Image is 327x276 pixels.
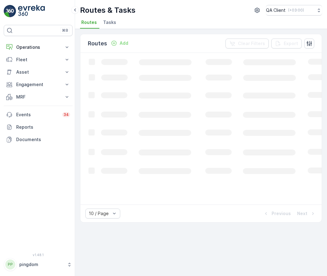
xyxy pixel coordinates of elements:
button: Asset [4,66,73,78]
p: Next [297,210,307,217]
p: pingdom [19,261,64,268]
p: MRF [16,94,60,100]
a: Documents [4,133,73,146]
button: Fleet [4,53,73,66]
p: ⌘B [62,28,68,33]
img: logo_light-DOdMpM7g.png [18,5,45,17]
p: Export [284,40,298,47]
p: Reports [16,124,70,130]
button: Add [108,39,131,47]
p: 34 [64,112,69,117]
button: MRF [4,91,73,103]
p: Add [120,40,128,46]
img: logo [4,5,16,17]
p: Asset [16,69,60,75]
p: QA Client [266,7,286,13]
div: PP [5,260,15,269]
span: v 1.48.1 [4,253,73,257]
button: QA Client(+03:00) [266,5,322,16]
p: Operations [16,44,60,50]
p: Routes [88,39,107,48]
button: Clear Filters [225,39,269,48]
button: PPpingdom [4,258,73,271]
p: Fleet [16,57,60,63]
p: Clear Filters [238,40,265,47]
p: ( +03:00 ) [288,8,304,13]
a: Events34 [4,108,73,121]
button: Operations [4,41,73,53]
button: Engagement [4,78,73,91]
p: Engagement [16,81,60,88]
span: Routes [81,19,97,25]
p: Previous [272,210,291,217]
button: Next [296,210,317,217]
p: Events [16,112,59,118]
p: Routes & Tasks [80,5,135,15]
span: Tasks [103,19,116,25]
p: Documents [16,136,70,143]
button: Previous [262,210,291,217]
a: Reports [4,121,73,133]
button: Export [271,39,302,48]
